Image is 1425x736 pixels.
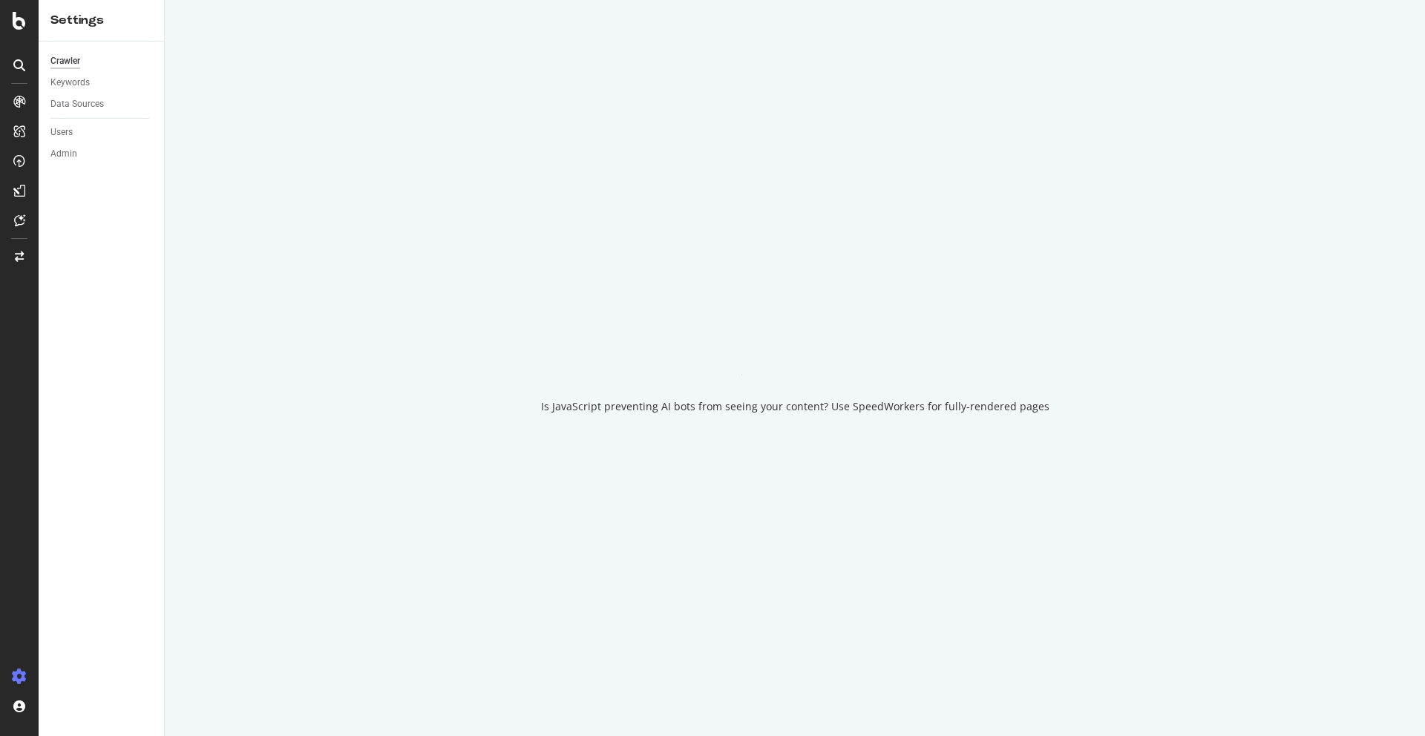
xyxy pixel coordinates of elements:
[50,12,152,29] div: Settings
[50,75,90,91] div: Keywords
[50,96,154,112] a: Data Sources
[50,125,154,140] a: Users
[50,53,154,69] a: Crawler
[50,75,154,91] a: Keywords
[50,53,80,69] div: Crawler
[541,399,1049,414] div: Is JavaScript preventing AI bots from seeing your content? Use SpeedWorkers for fully-rendered pages
[50,125,73,140] div: Users
[50,146,77,162] div: Admin
[50,96,104,112] div: Data Sources
[741,322,848,375] div: animation
[50,146,154,162] a: Admin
